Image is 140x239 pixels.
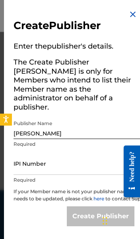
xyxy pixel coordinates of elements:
h2: Create Publisher [14,19,134,35]
iframe: Resource Center [118,139,140,204]
iframe: Chat Widget [100,201,140,239]
h5: The Create Publisher [PERSON_NAME] is only for Members who intend to list their Member name as th... [14,55,134,116]
div: Drag [103,209,107,233]
h5: Enter the publisher 's details. [14,39,134,56]
a: here [93,196,105,202]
